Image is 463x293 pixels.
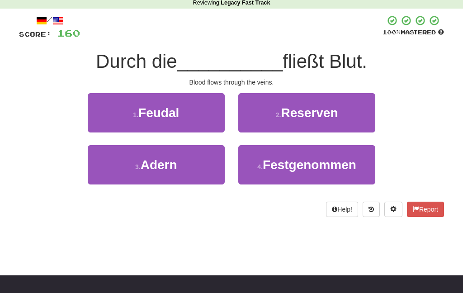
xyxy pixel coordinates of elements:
span: __________ [177,51,283,72]
button: Help! [326,202,358,217]
button: Report [407,202,444,217]
span: Score: [19,30,52,38]
span: 100 % [383,28,401,36]
span: Durch die [96,51,177,72]
small: 2 . [276,111,281,118]
button: 1.Feudal [88,93,225,132]
small: 1 . [133,111,138,118]
div: Blood flows through the veins. [19,78,444,87]
span: Festgenommen [263,158,356,172]
span: Reserven [281,106,338,120]
button: Round history (alt+y) [363,202,380,217]
span: fließt Blut. [283,51,367,72]
div: Mastered [383,28,444,37]
span: Adern [141,158,177,172]
button: 2.Reserven [238,93,375,132]
span: Feudal [138,106,179,120]
span: 160 [57,27,80,38]
small: 4 . [257,163,263,170]
div: / [19,15,80,26]
button: 4.Festgenommen [238,145,375,184]
button: 3.Adern [88,145,225,184]
small: 3 . [135,163,141,170]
